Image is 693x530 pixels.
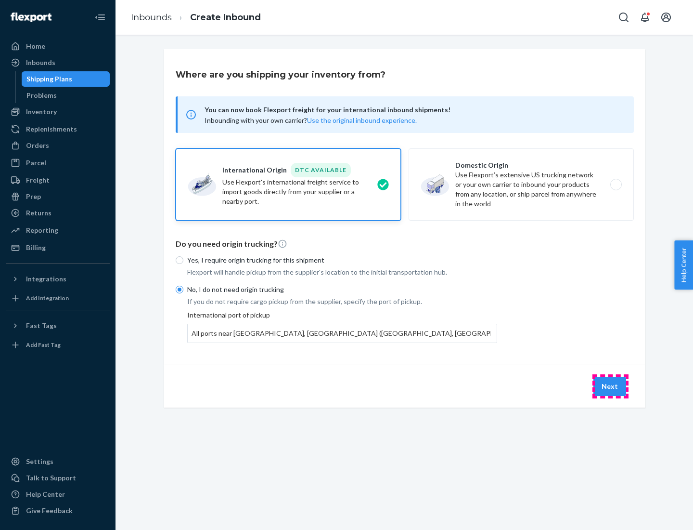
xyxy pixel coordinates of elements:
[6,172,110,188] a: Freight
[26,225,58,235] div: Reporting
[176,68,385,81] h3: Where are you shipping your inventory from?
[26,341,61,349] div: Add Fast Tag
[22,88,110,103] a: Problems
[26,243,46,252] div: Billing
[6,121,110,137] a: Replenishments
[11,13,51,22] img: Flexport logo
[176,256,183,264] input: Yes, I require origin trucking for this shipment
[6,155,110,171] a: Parcel
[26,506,73,516] div: Give Feedback
[131,12,172,23] a: Inbounds
[6,337,110,353] a: Add Fast Tag
[26,457,53,466] div: Settings
[656,8,676,27] button: Open account menu
[6,205,110,221] a: Returns
[26,490,65,499] div: Help Center
[26,74,72,84] div: Shipping Plans
[190,12,261,23] a: Create Inbound
[635,8,654,27] button: Open notifications
[6,55,110,70] a: Inbounds
[26,192,41,201] div: Prep
[26,175,50,185] div: Freight
[176,238,634,250] p: Do you need origin trucking?
[6,104,110,119] a: Inventory
[26,91,57,100] div: Problems
[6,189,110,204] a: Prep
[6,240,110,255] a: Billing
[176,286,183,293] input: No, I do not need origin trucking
[205,116,417,124] span: Inbounding with your own carrier?
[26,473,76,483] div: Talk to Support
[26,124,77,134] div: Replenishments
[26,158,46,168] div: Parcel
[614,8,633,27] button: Open Search Box
[26,321,57,331] div: Fast Tags
[26,141,49,150] div: Orders
[26,274,66,284] div: Integrations
[187,267,497,277] p: Flexport will handle pickup from the supplier's location to the initial transportation hub.
[22,71,110,87] a: Shipping Plans
[6,271,110,287] button: Integrations
[26,208,51,218] div: Returns
[6,318,110,333] button: Fast Tags
[6,39,110,54] a: Home
[26,58,55,67] div: Inbounds
[26,41,45,51] div: Home
[26,107,57,117] div: Inventory
[187,285,497,294] p: No, I do not need origin trucking
[90,8,110,27] button: Close Navigation
[26,294,69,302] div: Add Integration
[6,470,110,486] a: Talk to Support
[187,297,497,306] p: If you do not require cargo pickup from the supplier, specify the port of pickup.
[6,223,110,238] a: Reporting
[6,291,110,306] a: Add Integration
[593,377,626,396] button: Next
[205,104,622,116] span: You can now book Flexport freight for your international inbound shipments!
[6,503,110,518] button: Give Feedback
[6,138,110,153] a: Orders
[6,487,110,502] a: Help Center
[6,454,110,469] a: Settings
[307,116,417,125] button: Use the original inbound experience.
[123,3,269,32] ol: breadcrumbs
[187,310,497,343] div: International port of pickup
[674,240,693,290] button: Help Center
[187,255,497,265] p: Yes, I require origin trucking for this shipment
